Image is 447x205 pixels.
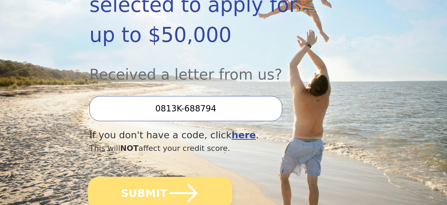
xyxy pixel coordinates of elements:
span: NOT [120,144,138,153]
a: here [232,130,256,140]
div: If you don't have a code, click . [89,128,317,142]
input: Enter your Offer Code: [89,96,282,121]
div: Received a letter from us? [89,50,317,86]
div: This will affect your credit score. [89,142,317,154]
